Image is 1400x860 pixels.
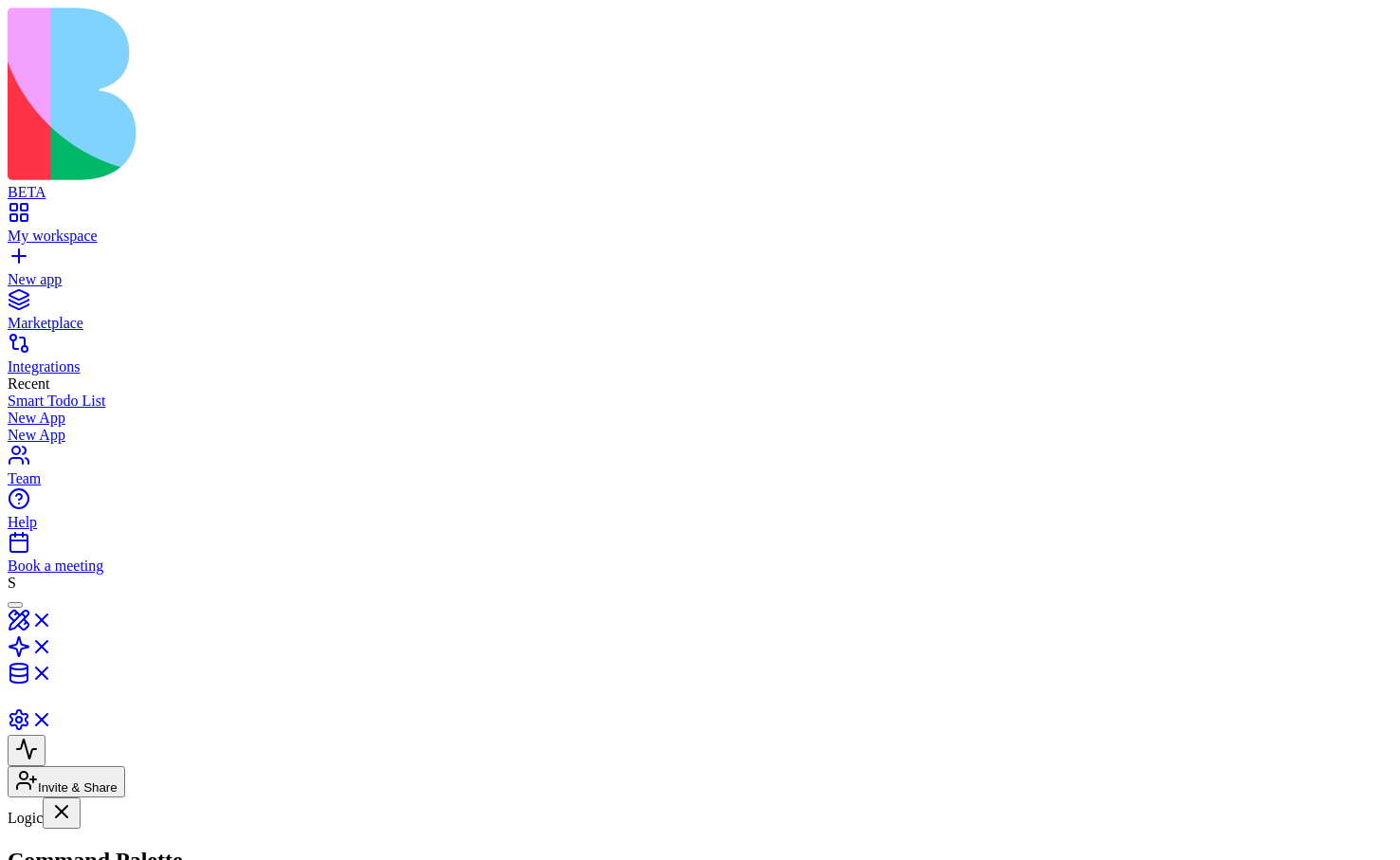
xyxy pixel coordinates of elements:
a: Book a meeting [8,540,1392,575]
a: New App [8,410,1392,427]
a: New app [8,254,1392,288]
div: My workspace [8,228,1392,245]
div: Integrations [8,358,1392,375]
a: BETA [8,167,1392,201]
span: Recent [8,375,49,392]
a: Marketplace [8,298,1392,332]
div: Help [8,514,1392,531]
div: New app [8,271,1392,288]
img: logo [8,8,770,180]
a: My workspace [8,210,1392,245]
a: Help [8,497,1392,531]
a: Integrations [8,341,1392,375]
a: Smart Todo List [8,393,1392,410]
div: Book a meeting [8,558,1392,575]
div: Team [8,470,1392,487]
a: New App [8,427,1392,444]
div: Marketplace [8,315,1392,332]
div: BETA [8,184,1392,201]
span: S [8,575,16,591]
button: Invite & Share [8,766,125,797]
a: Team [8,453,1392,487]
span: Logic [8,810,43,826]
